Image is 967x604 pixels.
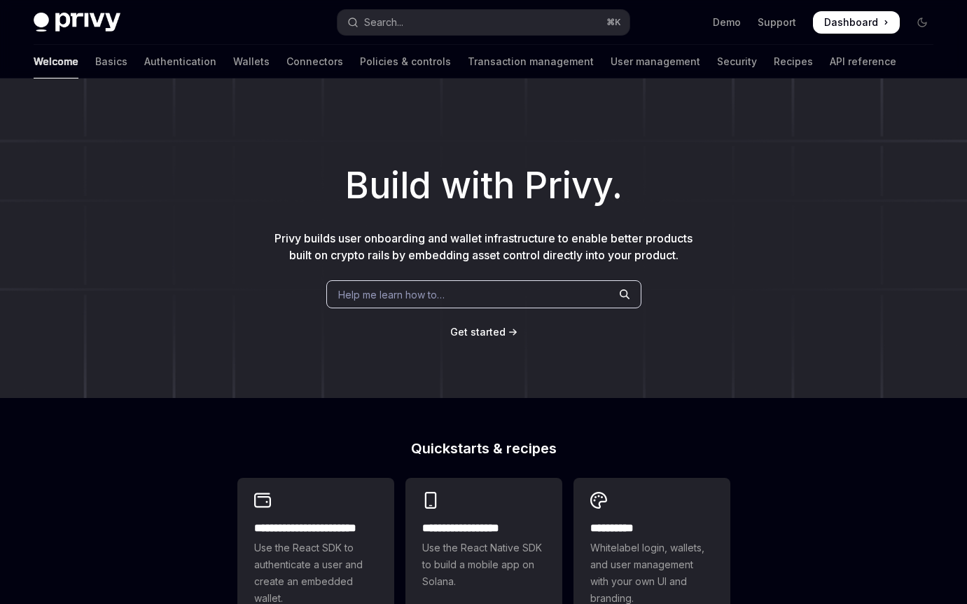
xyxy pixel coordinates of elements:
[338,287,445,302] span: Help me learn how to…
[774,45,813,78] a: Recipes
[34,13,120,32] img: dark logo
[824,15,878,29] span: Dashboard
[144,45,216,78] a: Authentication
[34,45,78,78] a: Welcome
[274,231,693,262] span: Privy builds user onboarding and wallet infrastructure to enable better products built on crypto ...
[717,45,757,78] a: Security
[713,15,741,29] a: Demo
[450,326,506,338] span: Get started
[338,10,630,35] button: Open search
[286,45,343,78] a: Connectors
[22,158,945,213] h1: Build with Privy.
[237,441,730,455] h2: Quickstarts & recipes
[606,17,621,28] span: ⌘ K
[830,45,896,78] a: API reference
[364,14,403,31] div: Search...
[360,45,451,78] a: Policies & controls
[611,45,700,78] a: User management
[450,325,506,339] a: Get started
[911,11,933,34] button: Toggle dark mode
[813,11,900,34] a: Dashboard
[95,45,127,78] a: Basics
[422,540,545,590] span: Use the React Native SDK to build a mobile app on Solana.
[758,15,796,29] a: Support
[468,45,594,78] a: Transaction management
[233,45,270,78] a: Wallets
